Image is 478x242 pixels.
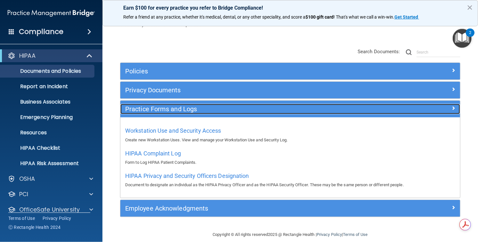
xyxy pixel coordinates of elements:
[8,190,93,198] a: PCI
[453,29,472,48] button: Open Resource Center, 2 new notifications
[469,33,471,41] div: 2
[8,224,61,230] span: Ⓒ Rectangle Health 2024
[125,205,370,212] h5: Employee Acknowledgments
[125,159,455,166] p: Form to Log HIPAA Patient Complaints.
[125,172,249,179] span: HIPAA Privacy and Security Officers Designation
[417,47,460,57] input: Search
[125,87,370,94] h5: Privacy Documents
[394,14,419,20] a: Get Started
[8,175,93,183] a: OSHA
[4,99,92,105] p: Business Associates
[4,160,92,167] p: HIPAA Risk Assessment
[125,104,455,114] a: Practice Forms and Logs
[125,150,181,157] span: HIPAA Complaint Log
[8,52,93,60] a: HIPAA
[123,5,457,11] p: Earn $100 for every practice you refer to Bridge Compliance!
[125,85,455,95] a: Privacy Documents
[4,145,92,151] p: HIPAA Checklist
[8,206,93,213] a: OfficeSafe University
[125,66,455,76] a: Policies
[19,52,36,60] p: HIPAA
[467,2,473,13] button: Close
[358,49,400,54] span: Search Documents:
[8,215,35,221] a: Terms of Use
[305,14,334,20] strong: $100 gift card
[125,181,455,189] p: Document to designate an individual as the HIPAA Privacy Officer and as the HIPAA Security Office...
[125,105,370,113] h5: Practice Forms and Logs
[4,114,92,121] p: Emergency Planning
[19,190,28,198] p: PCI
[125,136,455,144] p: Create new Workstation Uses. View and manage your Workstation Use and Security Log.
[125,203,455,213] a: Employee Acknowledgments
[4,83,92,90] p: Report an Incident
[8,7,95,20] img: PMB logo
[125,152,181,156] a: HIPAA Complaint Log
[4,68,92,74] p: Documents and Policies
[4,129,92,136] p: Resources
[317,232,342,237] a: Privacy Policy
[125,129,221,134] a: Workstation Use and Security Access
[125,174,249,179] a: HIPAA Privacy and Security Officers Designation
[125,68,370,75] h5: Policies
[123,14,305,20] span: Refer a friend at any practice, whether it's medical, dental, or any other speciality, and score a
[43,215,71,221] a: Privacy Policy
[19,27,63,36] h4: Compliance
[334,14,394,20] span: ! That's what we call a win-win.
[19,175,35,183] p: OSHA
[125,127,221,134] span: Workstation Use and Security Access
[19,206,80,213] p: OfficeSafe University
[406,49,412,55] img: ic-search.3b580494.png
[343,232,368,237] a: Terms of Use
[394,14,418,20] strong: Get Started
